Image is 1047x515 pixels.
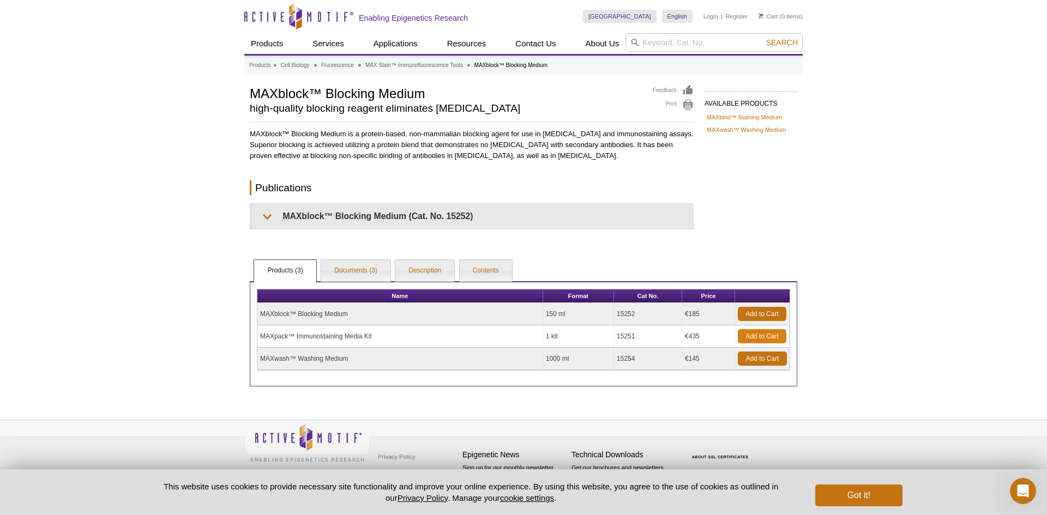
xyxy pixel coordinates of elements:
[614,289,682,303] th: Cat No.
[571,463,675,491] p: Get our brochures and newsletters, or request them by mail.
[462,463,566,500] p: Sign up for our monthly newsletter highlighting recent publications in the field of epigenetics.
[759,10,803,23] li: (0 items)
[653,84,694,96] a: Feedback
[250,129,694,161] p: MAXblock™ Blocking Medium is a protein-based, non-mammalian blocking agent for use in [MEDICAL_DA...
[579,33,626,54] a: About Us
[252,204,693,228] summary: MAXblock™ Blocking Medium (Cat. No. 15252)
[250,104,642,113] h2: high-quality blocking reagent eliminates [MEDICAL_DATA]
[625,33,803,52] input: Keyword, Cat. No.
[474,62,547,68] li: MAXblock™ Blocking Medium
[500,493,554,502] button: cookie settings
[738,307,786,321] a: Add to Cart
[763,38,801,47] button: Search
[703,13,718,20] a: Login
[705,91,797,111] h2: AVAILABLE PRODUCTS
[321,260,390,282] a: Documents (3)
[682,289,735,303] th: Price
[395,260,454,282] a: Description
[653,99,694,111] a: Print
[707,125,786,135] a: MAXwash™ Washing Medium
[257,348,543,370] td: MAXwash™ Washing Medium
[1010,478,1036,504] iframe: Intercom live chat
[254,260,316,282] a: Products (3)
[257,325,543,348] td: MAXpack™ Immunostaining Media Kit
[738,352,787,366] a: Add to Cart
[281,60,310,70] a: Cell Biology
[614,325,682,348] td: 15251
[682,325,735,348] td: €435
[257,303,543,325] td: MAXblock™ Blocking Medium
[460,260,512,282] a: Contents
[509,33,562,54] a: Contact Us
[314,62,317,68] li: »
[375,465,432,481] a: Terms & Conditions
[815,484,902,506] button: Got it!
[725,13,748,20] a: Register
[721,10,723,23] li: |
[257,289,543,303] th: Name
[467,62,470,68] li: »
[614,303,682,325] td: 15252
[365,60,463,70] a: MAX Stain™ Immunofluorescence Tools
[543,325,614,348] td: 1 kit
[543,348,614,370] td: 1000 ml
[766,38,798,47] span: Search
[682,303,735,325] td: €185
[375,449,418,465] a: Privacy Policy
[738,329,786,343] a: Add to Cart
[543,289,614,303] th: Format
[462,450,566,459] h4: Epigenetic News
[681,439,762,463] table: Click to Verify - This site chose Symantec SSL for secure e-commerce and confidential communicati...
[692,455,749,459] a: ABOUT SSL CERTIFICATES
[759,13,763,19] img: Your Cart
[358,62,362,68] li: »
[249,60,270,70] a: Products
[244,33,290,54] a: Products
[306,33,351,54] a: Services
[145,481,797,504] p: This website uses cookies to provide necessary site functionality and improve your online experie...
[682,348,735,370] td: €145
[398,493,448,502] a: Privacy Policy
[614,348,682,370] td: 15254
[543,303,614,325] td: 150 ml
[571,450,675,459] h4: Technical Downloads
[244,420,370,464] img: Active Motif,
[250,180,694,195] h2: Publications
[759,13,778,20] a: Cart
[441,33,493,54] a: Resources
[662,10,693,23] a: English
[707,112,782,122] a: MAXbind™ Staining Medium
[250,84,642,101] h1: MAXblock™ Blocking Medium
[359,13,468,23] h2: Enabling Epigenetics Research
[321,60,354,70] a: Fluorescence
[583,10,657,23] a: [GEOGRAPHIC_DATA]
[273,62,276,68] li: »
[367,33,424,54] a: Applications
